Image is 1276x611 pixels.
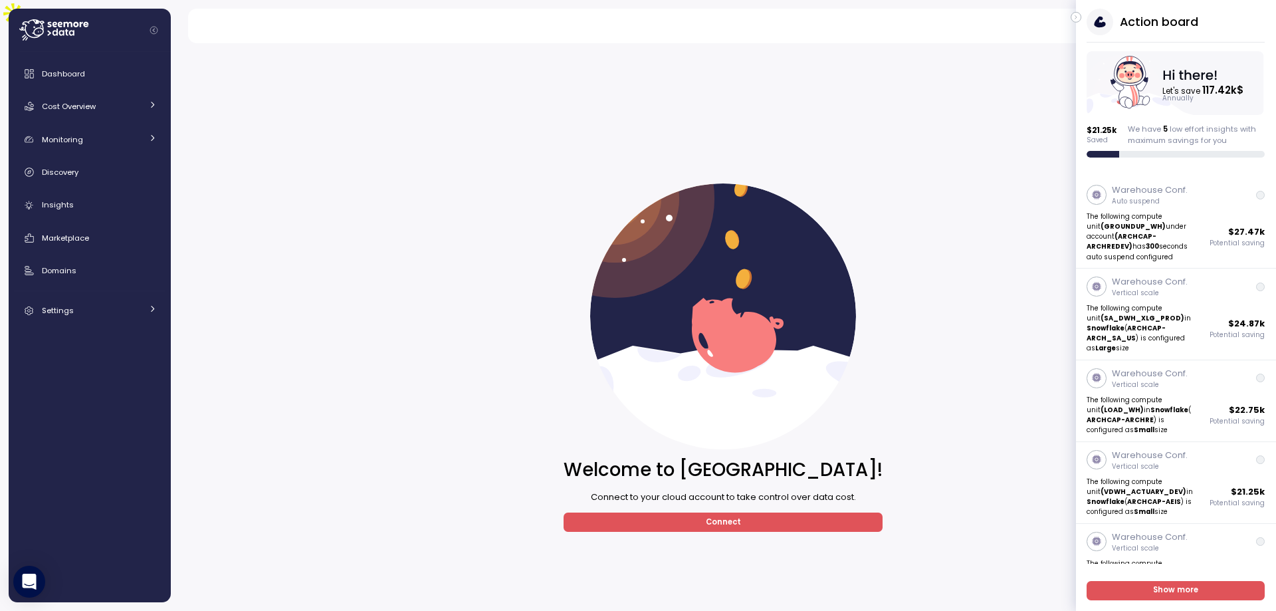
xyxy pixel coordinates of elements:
button: Collapse navigation [146,25,162,35]
strong: Small [1134,426,1155,434]
strong: (LOAD_WH) [1101,406,1144,414]
strong: 300 [1146,242,1160,251]
strong: (VDWH_ACTUARY_DEV) [1101,487,1187,496]
strong: (GROUNDUP_WH) [1101,222,1166,231]
p: Warehouse Conf. [1112,531,1188,544]
a: Settings [14,297,165,324]
p: Vertical scale [1112,380,1188,390]
strong: Snowflake [1087,324,1125,332]
a: Show more [1087,581,1265,600]
strong: ARCHCAP-AEIS [1128,497,1182,506]
tspan: 117.42k $ [1204,83,1245,97]
span: Monitoring [42,134,83,145]
strong: Small [1134,507,1155,516]
span: Marketplace [42,233,89,243]
a: Warehouse Conf.Vertical scaleThe following compute unit(VDWH_ACTUARY_DEV)inSnowflake(ARCHCAP-AEIS... [1076,442,1276,524]
a: Monitoring [14,126,165,153]
strong: (ARCHCAP-ARCHREDEV) [1087,232,1157,251]
a: Domains [14,257,165,284]
p: Vertical scale [1112,289,1188,298]
a: Insights [14,192,165,219]
p: Auto suspend [1112,197,1188,206]
a: Dashboard [14,61,165,87]
p: Potential saving [1210,499,1265,508]
p: $ 24.87k [1229,317,1265,330]
a: Warehouse Conf.Vertical scaleThe following compute unit(LOAD_WH)inSnowflake(ARCHCAP-ARCHRE) is co... [1076,360,1276,442]
text: Let's save [1164,83,1245,97]
p: The following compute unit in ( ) is configured as size [1087,395,1194,435]
p: Potential saving [1210,330,1265,340]
p: $ 27.47k [1229,225,1265,239]
span: Domains [42,265,76,276]
a: Warehouse Conf.Auto suspendThe following compute unit(GROUNDUP_WH)under account(ARCHCAP-ARCHREDEV... [1076,177,1276,269]
span: Insights [42,199,74,210]
img: splash [590,183,856,449]
strong: Snowflake [1151,406,1189,414]
p: $ 22.75k [1229,404,1265,417]
a: Warehouse Conf.Vertical scaleThe following compute unit(SA_DWH_XLG_PROD)inSnowflake(ARCHCAP-ARCH_... [1076,269,1276,360]
p: $ 21.25k [1231,485,1265,499]
span: Connect [706,513,741,531]
p: The following compute unit in ( ) is configured as size [1087,558,1194,609]
p: Warehouse Conf. [1112,367,1188,380]
text: Annually [1164,94,1195,103]
p: Potential saving [1210,239,1265,248]
strong: Snowflake [1087,497,1125,506]
span: 5 [1163,124,1168,134]
strong: (SA_DWH_XLG_PROD) [1101,314,1185,322]
a: Cost Overview [14,93,165,120]
div: We have low effort insights with maximum savings for you [1128,124,1265,146]
h1: Welcome to [GEOGRAPHIC_DATA]! [564,458,883,482]
div: Open Intercom Messenger [13,566,45,598]
p: Warehouse Conf. [1112,275,1188,289]
p: Warehouse Conf. [1112,183,1188,197]
p: Saved [1087,136,1117,145]
p: The following compute unit under account has seconds auto suspend configured [1087,211,1194,262]
p: The following compute unit in ( ) is configured as size [1087,477,1194,517]
p: Connect to your cloud account to take control over data cost. [591,491,856,504]
span: Cost Overview [42,101,96,112]
span: Show more [1154,582,1199,600]
p: Vertical scale [1112,462,1188,471]
p: $ 21.25k [1087,125,1117,136]
strong: ARCHCAP-ARCH_SA_US [1087,324,1166,342]
span: Dashboard [42,68,85,79]
strong: ARCHCAP-ARCHRE [1087,416,1154,424]
a: Marketplace [14,225,165,251]
strong: Large [1096,344,1116,352]
p: The following compute unit in ( ) is configured as size [1087,303,1194,354]
span: Discovery [42,167,78,178]
p: Warehouse Conf. [1112,449,1188,462]
a: Connect [564,513,883,532]
h3: Action board [1120,13,1198,30]
a: Discovery [14,159,165,185]
span: Settings [42,305,74,316]
p: Potential saving [1210,417,1265,426]
p: Vertical scale [1112,544,1188,553]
